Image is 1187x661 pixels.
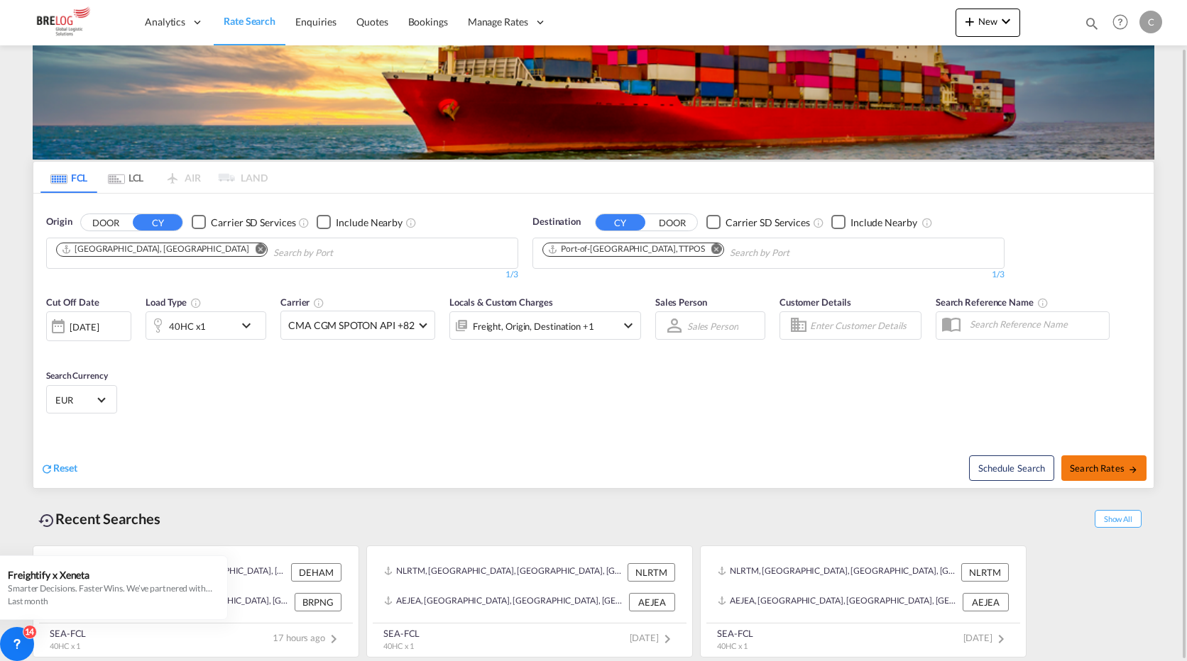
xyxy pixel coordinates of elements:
button: DOOR [647,214,697,230]
span: Search Reference Name [936,296,1049,308]
span: 40HC x 1 [717,641,748,650]
div: 40HC x1icon-chevron-down [146,311,266,340]
span: Customer Details [780,296,851,308]
md-icon: Unchecked: Ignores neighbouring ports when fetching rates.Checked : Includes neighbouring ports w... [405,217,417,228]
span: Carrier [280,296,324,308]
span: Bookings [408,16,448,28]
div: NLRTM, Rotterdam, Netherlands, Western Europe, Europe [384,563,624,582]
div: AEJEA, Jebel Ali, United Arab Emirates, Middle East, Middle East [384,593,625,611]
span: Enquiries [295,16,337,28]
div: AEJEA [963,593,1009,611]
div: SEA-FCL [717,627,753,640]
md-icon: icon-chevron-right [325,631,342,648]
md-icon: The selected Trucker/Carrierwill be displayed in the rate results If the rates are from another f... [313,297,324,309]
md-icon: icon-chevron-down [997,13,1014,30]
md-chips-wrap: Chips container. Use arrow keys to select chips. [540,238,870,265]
span: 40HC x 1 [50,641,80,650]
md-icon: icon-backup-restore [38,512,55,529]
span: Search Rates [1070,462,1138,474]
div: Press delete to remove this chip. [61,243,251,255]
md-checkbox: Checkbox No Ink [192,215,295,230]
button: CY [596,214,645,230]
md-icon: Unchecked: Ignores neighbouring ports when fetching rates.Checked : Includes neighbouring ports w... [921,217,933,228]
div: SEA-FCL [383,627,420,640]
div: Help [1108,10,1139,35]
div: 1/3 [46,269,518,281]
div: 40HC x1 [169,316,206,336]
div: Carrier SD Services [211,216,295,230]
span: New [961,16,1014,27]
span: Cut Off Date [46,296,99,308]
div: icon-magnify [1084,16,1100,37]
md-tab-item: FCL [40,162,97,193]
div: SEA-FCL [50,627,86,640]
div: AEJEA, Jebel Ali, United Arab Emirates, Middle East, Middle East [718,593,959,611]
span: EUR [55,394,95,406]
md-icon: icon-chevron-down [238,317,262,334]
span: Show All [1095,510,1142,528]
md-icon: icon-chevron-down [620,317,637,334]
md-icon: Unchecked: Search for CY (Container Yard) services for all selected carriers.Checked : Search for... [298,217,310,228]
div: NLRTM [961,563,1009,582]
span: 17 hours ago [273,632,342,643]
span: Manage Rates [468,15,528,29]
span: Analytics [145,15,185,29]
md-icon: icon-refresh [40,462,53,475]
recent-search-card: NLRTM, [GEOGRAPHIC_DATA], [GEOGRAPHIC_DATA], [GEOGRAPHIC_DATA], [GEOGRAPHIC_DATA] NLRTMAEJEA, [GE... [366,545,693,657]
md-checkbox: Checkbox No Ink [706,215,810,230]
span: 40HC x 1 [383,641,414,650]
md-icon: Unchecked: Search for CY (Container Yard) services for all selected carriers.Checked : Search for... [813,217,824,228]
div: 1/3 [532,269,1005,281]
md-icon: icon-chevron-right [659,631,676,648]
span: [DATE] [963,632,1010,643]
div: NLRTM, Rotterdam, Netherlands, Western Europe, Europe [718,563,958,582]
recent-search-card: NLRTM, [GEOGRAPHIC_DATA], [GEOGRAPHIC_DATA], [GEOGRAPHIC_DATA], [GEOGRAPHIC_DATA] NLRTMAEJEA, [GE... [700,545,1027,657]
div: icon-refreshReset [40,461,77,477]
md-chips-wrap: Chips container. Use arrow keys to select chips. [54,238,414,265]
button: Note: By default Schedule search will only considerorigin ports, destination ports and cut off da... [969,455,1054,481]
button: icon-plus 400-fgNewicon-chevron-down [956,9,1020,37]
md-checkbox: Checkbox No Ink [317,215,403,230]
input: Enter Customer Details [810,315,917,336]
button: Search Ratesicon-arrow-right [1061,455,1147,481]
md-select: Sales Person [686,316,740,336]
md-icon: Your search will be saved by the below given name [1037,297,1049,309]
div: BRPNG [295,593,341,611]
span: Reset [53,462,77,474]
span: Search Currency [46,370,108,381]
span: [DATE] [630,632,676,643]
div: Port-of-Spain, TTPOS [547,243,705,255]
md-icon: icon-arrow-right [1128,465,1138,474]
button: Remove [246,243,267,257]
div: OriginDOOR CY Checkbox No InkUnchecked: Search for CY (Container Yard) services for all selected ... [33,194,1154,488]
div: Carrier SD Services [726,216,810,230]
md-pagination-wrapper: Use the left and right arrow keys to navigate between tabs [40,162,268,193]
md-tab-item: LCL [97,162,154,193]
div: Include Nearby [336,216,403,230]
div: Hamburg, DEHAM [61,243,248,255]
span: Origin [46,215,72,229]
div: NLRTM [628,563,675,582]
div: Recent Searches [33,503,166,535]
span: Locals & Custom Charges [449,296,553,308]
span: Rate Search [224,15,275,27]
span: Load Type [146,296,202,308]
div: Include Nearby [850,216,917,230]
md-icon: icon-information-outline [190,297,202,309]
div: [DATE] [46,311,131,341]
button: Remove [702,243,723,257]
md-checkbox: Checkbox No Ink [831,215,917,230]
md-icon: icon-magnify [1084,16,1100,31]
div: c [1139,11,1162,33]
span: CMA CGM SPOTON API +82 [288,318,415,333]
button: CY [133,214,182,230]
div: DEHAM [291,563,341,582]
md-icon: icon-plus 400-fg [961,13,978,30]
span: Quotes [356,16,388,28]
span: Destination [532,215,581,229]
input: Chips input. [273,242,408,265]
div: AEJEA [629,593,675,611]
span: Sales Person [655,296,707,308]
button: DOOR [81,214,131,230]
img: daae70a0ee2511ecb27c1fb462fa6191.png [21,6,117,38]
